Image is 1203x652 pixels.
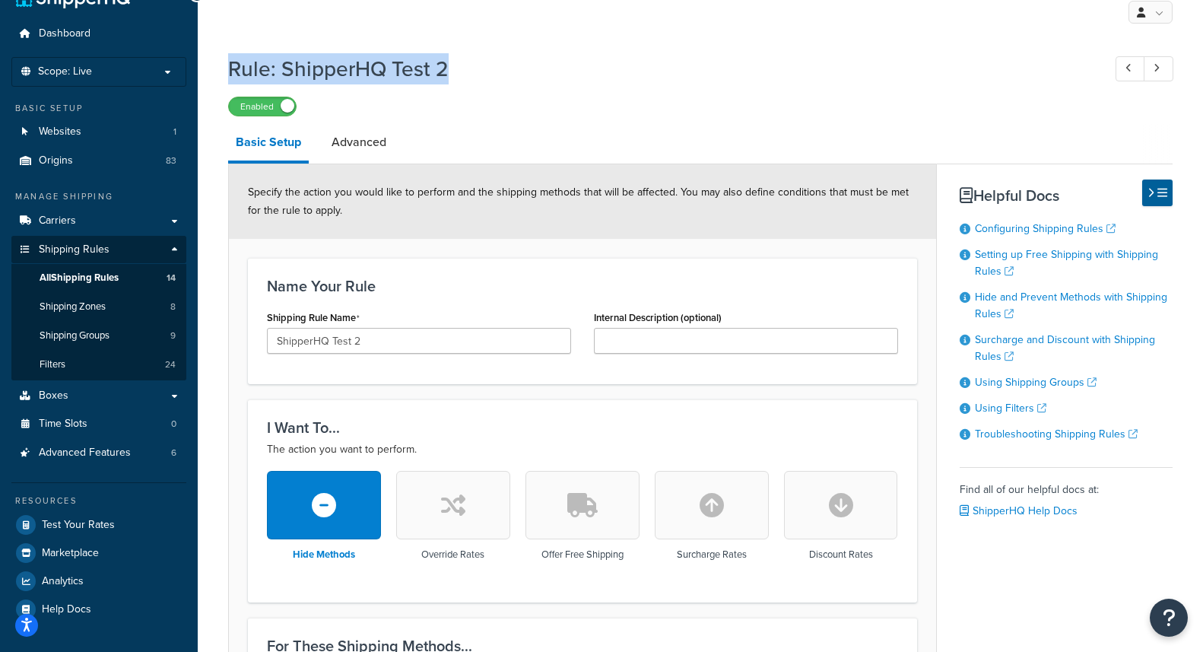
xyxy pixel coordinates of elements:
[267,312,360,324] label: Shipping Rule Name
[248,184,909,218] span: Specify the action you would like to perform and the shipping methods that will be affected. You ...
[975,289,1167,322] a: Hide and Prevent Methods with Shipping Rules
[167,272,176,285] span: 14
[1150,599,1188,637] button: Open Resource Center
[975,400,1046,416] a: Using Filters
[11,207,186,235] a: Carriers
[11,382,186,410] a: Boxes
[267,419,898,436] h3: I Want To...
[40,301,106,313] span: Shipping Zones
[541,549,624,560] h3: Offer Free Shipping
[11,322,186,350] li: Shipping Groups
[960,503,1078,519] a: ShipperHQ Help Docs
[975,426,1138,442] a: Troubleshooting Shipping Rules
[1116,56,1145,81] a: Previous Record
[975,246,1158,279] a: Setting up Free Shipping with Shipping Rules
[960,187,1173,204] h3: Helpful Docs
[324,124,394,161] a: Advanced
[39,447,131,460] span: Advanced Features
[40,358,65,371] span: Filters
[40,329,110,342] span: Shipping Groups
[594,312,722,323] label: Internal Description (optional)
[11,147,186,175] a: Origins83
[267,278,898,294] h3: Name Your Rule
[975,332,1155,364] a: Surcharge and Discount with Shipping Rules
[11,264,186,292] a: AllShipping Rules14
[975,374,1097,390] a: Using Shipping Groups
[11,439,186,467] a: Advanced Features6
[1142,180,1173,206] button: Hide Help Docs
[960,467,1173,522] div: Find all of our helpful docs at:
[421,549,484,560] h3: Override Rates
[170,301,176,313] span: 8
[171,447,176,460] span: 6
[228,54,1087,84] h1: Rule: ShipperHQ Test 2
[11,236,186,380] li: Shipping Rules
[42,575,84,588] span: Analytics
[173,126,176,138] span: 1
[677,549,747,560] h3: Surcharge Rates
[171,418,176,431] span: 0
[166,154,176,167] span: 83
[229,97,296,116] label: Enabled
[11,20,186,48] a: Dashboard
[975,221,1116,237] a: Configuring Shipping Rules
[11,118,186,146] li: Websites
[11,410,186,438] li: Time Slots
[11,351,186,379] li: Filters
[267,440,898,459] p: The action you want to perform.
[11,439,186,467] li: Advanced Features
[39,215,76,227] span: Carriers
[39,154,73,167] span: Origins
[42,603,91,616] span: Help Docs
[39,126,81,138] span: Websites
[809,549,873,560] h3: Discount Rates
[11,568,186,595] a: Analytics
[1144,56,1173,81] a: Next Record
[11,539,186,567] a: Marketplace
[39,390,68,402] span: Boxes
[170,329,176,342] span: 9
[11,102,186,115] div: Basic Setup
[165,358,176,371] span: 24
[11,293,186,321] li: Shipping Zones
[293,549,355,560] h3: Hide Methods
[11,118,186,146] a: Websites1
[11,236,186,264] a: Shipping Rules
[42,547,99,560] span: Marketplace
[11,351,186,379] a: Filters24
[11,410,186,438] a: Time Slots0
[11,511,186,539] a: Test Your Rates
[40,272,119,285] span: All Shipping Rules
[42,519,115,532] span: Test Your Rates
[38,65,92,78] span: Scope: Live
[39,243,110,256] span: Shipping Rules
[11,293,186,321] a: Shipping Zones8
[11,147,186,175] li: Origins
[39,27,90,40] span: Dashboard
[11,596,186,623] a: Help Docs
[228,124,309,164] a: Basic Setup
[11,495,186,507] div: Resources
[11,322,186,350] a: Shipping Groups9
[11,190,186,203] div: Manage Shipping
[39,418,87,431] span: Time Slots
